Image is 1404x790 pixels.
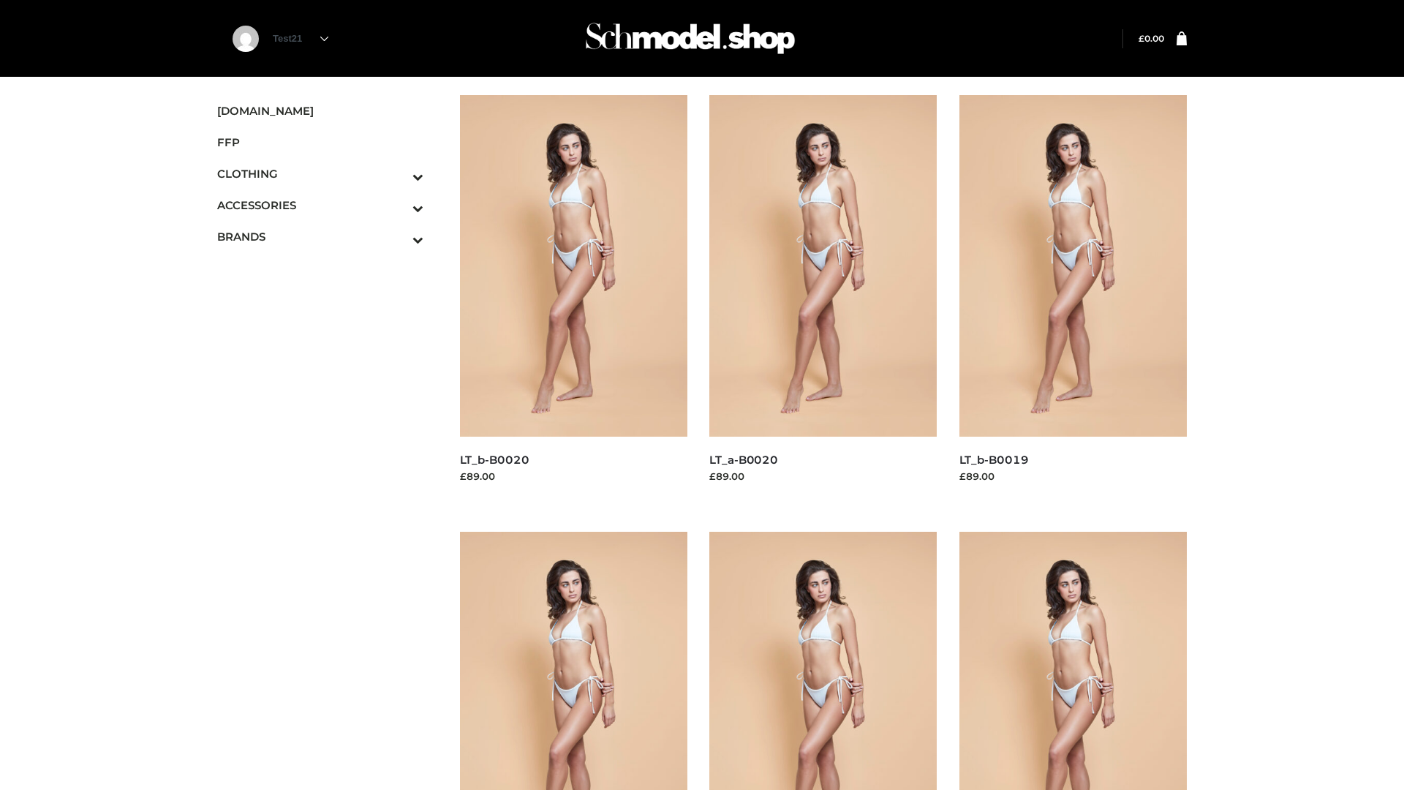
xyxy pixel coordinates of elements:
a: Read more [959,486,1014,497]
span: £ [1139,33,1144,44]
div: £89.00 [460,469,688,484]
button: Toggle Submenu [372,189,423,221]
div: £89.00 [709,469,937,484]
img: Schmodel Admin 964 [581,10,800,67]
a: LT_b-B0019 [959,453,1029,467]
a: Read more [709,486,763,497]
a: [DOMAIN_NAME] [217,95,423,127]
a: FFP [217,127,423,158]
span: BRANDS [217,228,423,245]
span: CLOTHING [217,165,423,182]
a: £0.00 [1139,33,1164,44]
a: LT_b-B0020 [460,453,529,467]
a: LT_a-B0020 [709,453,778,467]
a: Test21 [273,33,328,44]
a: ACCESSORIESToggle Submenu [217,189,423,221]
a: CLOTHINGToggle Submenu [217,158,423,189]
a: BRANDSToggle Submenu [217,221,423,252]
a: Read more [460,486,514,497]
button: Toggle Submenu [372,158,423,189]
span: [DOMAIN_NAME] [217,102,423,119]
span: FFP [217,134,423,151]
div: £89.00 [959,469,1188,484]
span: ACCESSORIES [217,197,423,214]
bdi: 0.00 [1139,33,1164,44]
button: Toggle Submenu [372,221,423,252]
